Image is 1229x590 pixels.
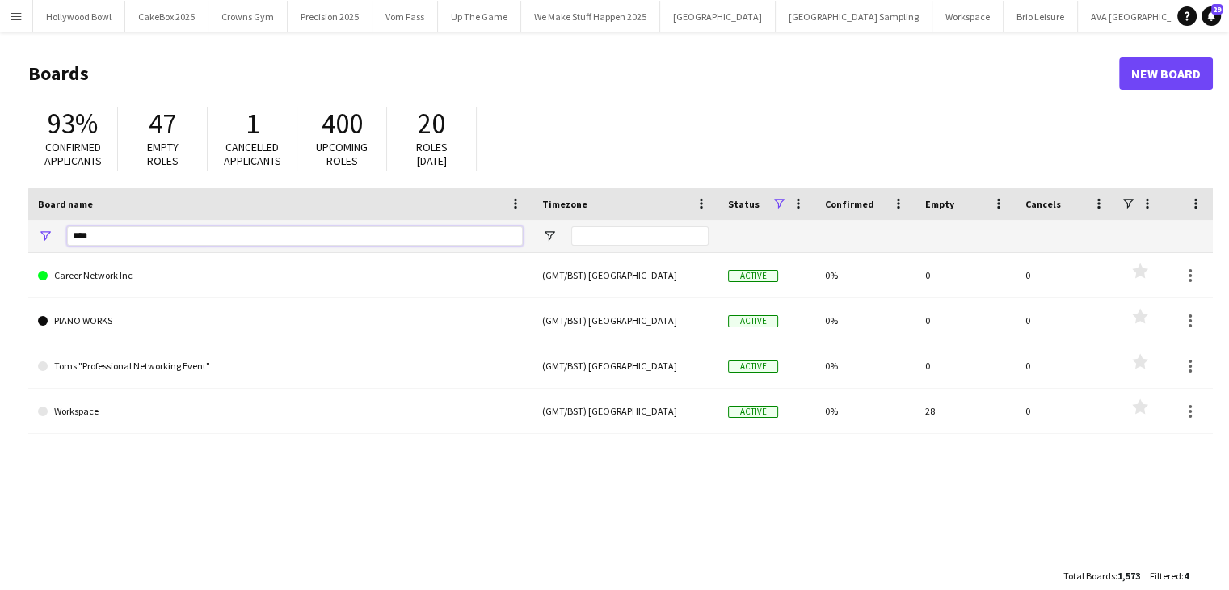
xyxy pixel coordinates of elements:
span: Confirmed [825,198,874,210]
input: Timezone Filter Input [571,226,709,246]
div: 0% [815,343,915,388]
span: 1,573 [1117,570,1140,582]
span: Timezone [542,198,587,210]
span: 4 [1184,570,1189,582]
span: Upcoming roles [316,140,368,168]
div: (GMT/BST) [GEOGRAPHIC_DATA] [532,343,718,388]
span: Active [728,315,778,327]
span: Empty [925,198,954,210]
span: Cancelled applicants [224,140,281,168]
button: Open Filter Menu [38,229,53,243]
span: Total Boards [1063,570,1115,582]
a: Career Network Inc [38,253,523,298]
div: (GMT/BST) [GEOGRAPHIC_DATA] [532,298,718,343]
div: 28 [915,389,1016,433]
span: 400 [322,106,363,141]
button: Brio Leisure [1004,1,1078,32]
span: 29 [1211,4,1223,15]
button: Hollywood Bowl [33,1,125,32]
span: 47 [149,106,176,141]
span: 20 [418,106,445,141]
button: AVA [GEOGRAPHIC_DATA] [1078,1,1211,32]
div: 0 [1016,253,1116,297]
button: Vom Fass [372,1,438,32]
div: 0 [1016,298,1116,343]
div: 0 [915,253,1016,297]
div: 0% [815,389,915,433]
span: Roles [DATE] [416,140,448,168]
a: 29 [1202,6,1221,26]
span: Board name [38,198,93,210]
h1: Boards [28,61,1119,86]
span: Status [728,198,760,210]
div: 0% [815,253,915,297]
span: 93% [48,106,98,141]
a: Workspace [38,389,523,434]
span: Empty roles [147,140,179,168]
div: (GMT/BST) [GEOGRAPHIC_DATA] [532,389,718,433]
span: Active [728,360,778,373]
span: 1 [246,106,259,141]
span: Active [728,270,778,282]
div: (GMT/BST) [GEOGRAPHIC_DATA] [532,253,718,297]
button: Precision 2025 [288,1,372,32]
span: Filtered [1150,570,1181,582]
button: [GEOGRAPHIC_DATA] Sampling [776,1,932,32]
span: Confirmed applicants [44,140,102,168]
div: 0% [815,298,915,343]
button: We Make Stuff Happen 2025 [521,1,660,32]
div: 0 [1016,389,1116,433]
button: CakeBox 2025 [125,1,208,32]
span: Cancels [1025,198,1061,210]
button: Workspace [932,1,1004,32]
a: New Board [1119,57,1213,90]
div: 0 [1016,343,1116,388]
a: Toms "Professional Networking Event" [38,343,523,389]
input: Board name Filter Input [67,226,523,246]
button: Up The Game [438,1,521,32]
button: Crowns Gym [208,1,288,32]
button: Open Filter Menu [542,229,557,243]
div: 0 [915,343,1016,388]
span: Active [728,406,778,418]
a: PIANO WORKS [38,298,523,343]
div: 0 [915,298,1016,343]
button: [GEOGRAPHIC_DATA] [660,1,776,32]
